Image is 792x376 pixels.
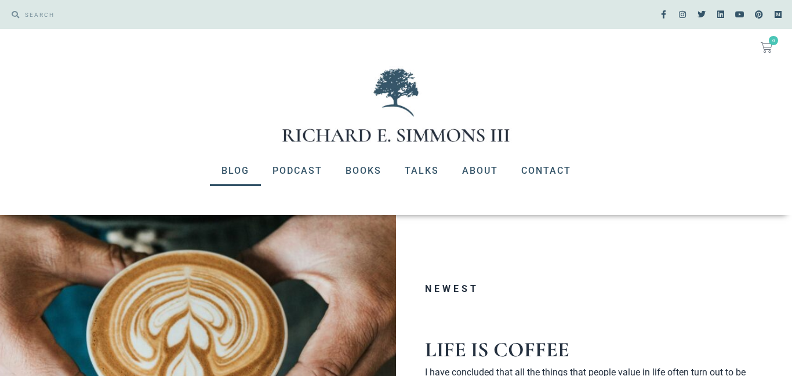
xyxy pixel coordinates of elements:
a: Podcast [261,156,334,186]
a: Contact [510,156,583,186]
a: Talks [393,156,451,186]
a: Books [334,156,393,186]
a: Life is Coffee [425,337,569,362]
h3: Newest [425,284,769,294]
input: SEARCH [19,6,390,23]
a: About [451,156,510,186]
a: 0 [747,35,786,60]
a: Blog [210,156,261,186]
span: 0 [769,36,778,45]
